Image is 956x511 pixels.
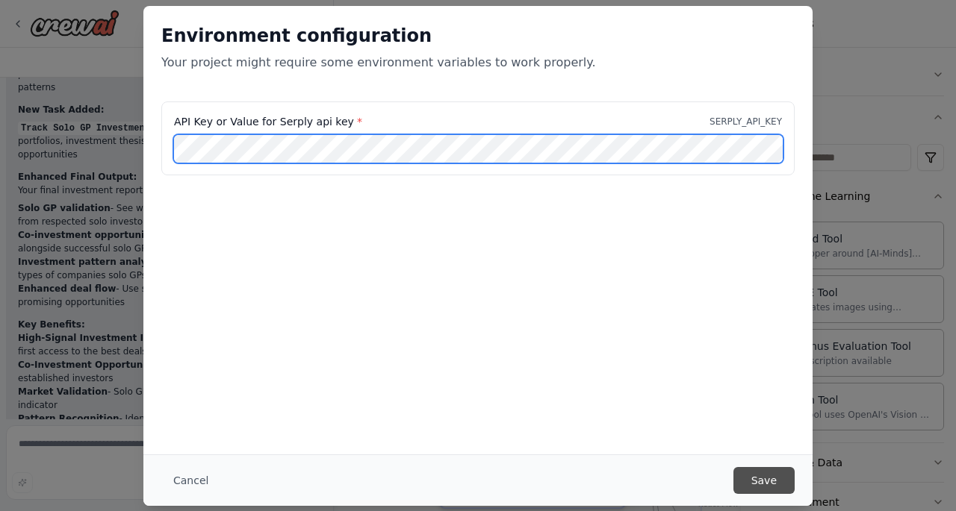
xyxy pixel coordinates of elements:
p: SERPLY_API_KEY [710,116,782,128]
button: Save [733,467,795,494]
h2: Environment configuration [161,24,795,48]
p: Your project might require some environment variables to work properly. [161,54,795,72]
button: Cancel [161,467,220,494]
label: API Key or Value for Serply api key [174,114,362,129]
